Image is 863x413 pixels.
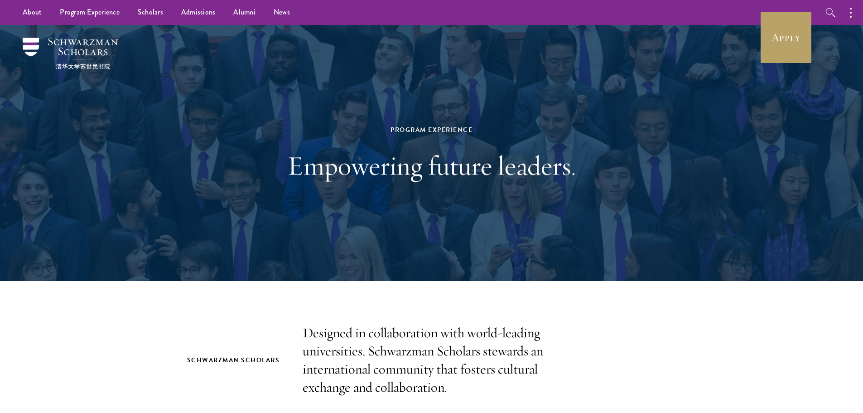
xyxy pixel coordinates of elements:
[761,12,811,63] a: Apply
[275,149,588,182] h1: Empowering future leaders.
[275,124,588,136] div: Program Experience
[23,38,118,69] img: Schwarzman Scholars
[303,324,561,397] p: Designed in collaboration with world-leading universities, Schwarzman Scholars stewards an intern...
[187,355,284,366] h2: Schwarzman Scholars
